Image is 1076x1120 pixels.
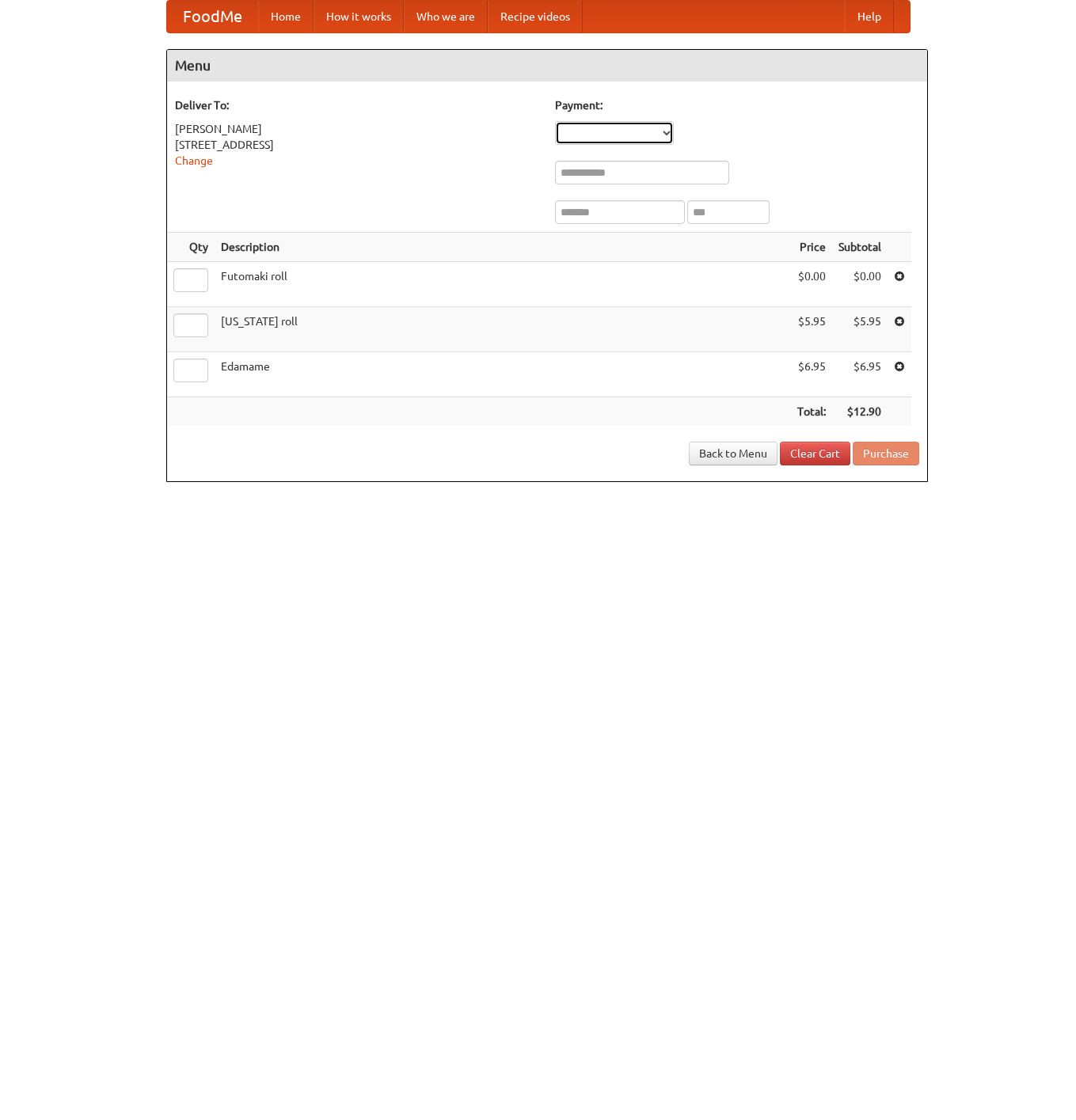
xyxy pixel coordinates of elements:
h5: Deliver To: [175,97,539,113]
th: Description [215,233,791,262]
a: Change [175,154,213,167]
td: [US_STATE] roll [215,307,791,352]
td: $5.95 [791,307,832,352]
th: Price [791,233,832,262]
div: [PERSON_NAME] [175,121,539,137]
a: Help [845,1,894,32]
td: $0.00 [832,262,888,307]
a: Back to Menu [689,442,778,465]
td: Futomaki roll [215,262,791,307]
div: [STREET_ADDRESS] [175,137,539,153]
th: Qty [167,233,215,262]
th: Total: [791,397,832,427]
a: Home [258,1,314,32]
td: $5.95 [832,307,888,352]
a: Clear Cart [780,442,850,465]
a: FoodMe [167,1,258,32]
h4: Menu [167,50,927,82]
button: Purchase [853,442,919,465]
th: $12.90 [832,397,888,427]
td: $6.95 [791,352,832,397]
td: Edamame [215,352,791,397]
td: $6.95 [832,352,888,397]
td: $0.00 [791,262,832,307]
a: Recipe videos [488,1,583,32]
a: Who we are [404,1,488,32]
h5: Payment: [555,97,919,113]
a: How it works [314,1,404,32]
th: Subtotal [832,233,888,262]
